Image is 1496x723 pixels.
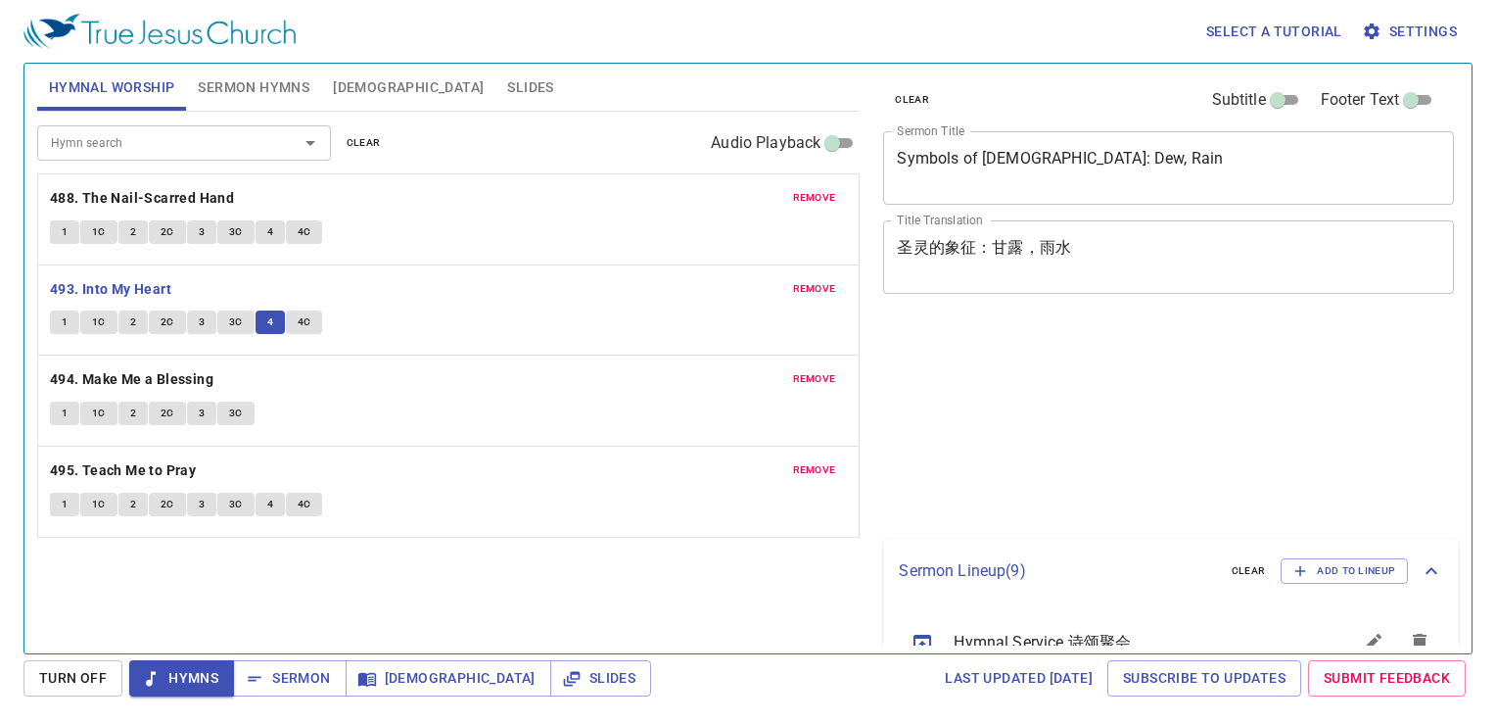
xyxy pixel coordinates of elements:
button: 4 [256,311,285,334]
span: Submit Feedback [1324,666,1450,691]
button: 2C [149,311,186,334]
span: Settings [1366,20,1457,44]
span: Hymns [145,666,218,691]
span: Slides [507,75,553,100]
span: remove [793,461,836,479]
button: 2C [149,493,186,516]
button: 3 [187,220,216,244]
button: 4C [286,220,323,244]
span: 4 [267,496,273,513]
span: [DEMOGRAPHIC_DATA] [333,75,484,100]
iframe: from-child [875,314,1342,531]
button: Settings [1358,14,1465,50]
span: Sermon Hymns [198,75,309,100]
span: 4C [298,496,311,513]
button: clear [335,131,393,155]
b: 493. Into My Heart [50,277,171,302]
span: 2C [161,313,174,331]
span: 2 [130,313,136,331]
span: 1C [92,313,106,331]
span: Subtitle [1212,88,1266,112]
span: 3 [199,405,205,422]
span: 1 [62,405,68,422]
button: 1C [80,220,117,244]
span: 4C [298,313,311,331]
textarea: 圣灵的象征：甘露，雨水 [897,238,1440,275]
button: Add to Lineup [1281,558,1408,584]
span: 2C [161,223,174,241]
button: 1C [80,493,117,516]
button: 4 [256,493,285,516]
b: 488. The Nail-Scarred Hand [50,186,234,211]
p: Sermon Lineup ( 9 ) [899,559,1215,583]
span: 4C [298,223,311,241]
button: 2C [149,402,186,425]
button: 1 [50,311,79,334]
button: 4C [286,311,323,334]
button: 3 [187,402,216,425]
button: remove [781,277,848,301]
span: clear [895,91,929,109]
button: clear [1220,559,1278,583]
span: 4 [267,313,273,331]
button: 4 [256,220,285,244]
div: Sermon Lineup(9)clearAdd to Lineup [883,539,1459,603]
img: True Jesus Church [23,14,296,49]
button: 494. Make Me a Blessing [50,367,217,392]
button: 2 [118,493,148,516]
span: 1 [62,496,68,513]
a: Subscribe to Updates [1107,660,1301,697]
span: Select a tutorial [1206,20,1342,44]
button: Hymns [129,660,234,697]
span: 2C [161,405,174,422]
span: Footer Text [1321,88,1400,112]
span: Subscribe to Updates [1123,666,1286,691]
span: 3 [199,223,205,241]
span: 2 [130,496,136,513]
button: 3C [217,493,255,516]
button: remove [781,367,848,391]
span: 1C [92,223,106,241]
button: remove [781,186,848,210]
button: [DEMOGRAPHIC_DATA] [346,660,551,697]
span: 3C [229,496,243,513]
button: 2C [149,220,186,244]
b: 495. Teach Me to Pray [50,458,196,483]
button: 1C [80,402,117,425]
span: clear [347,134,381,152]
span: Sermon [249,666,330,691]
span: Turn Off [39,666,107,691]
span: 2 [130,223,136,241]
b: 494. Make Me a Blessing [50,367,213,392]
button: 1 [50,402,79,425]
span: 3C [229,313,243,331]
span: remove [793,189,836,207]
span: Add to Lineup [1293,562,1395,580]
span: 2 [130,405,136,422]
span: 1 [62,313,68,331]
span: 1 [62,223,68,241]
button: Select a tutorial [1198,14,1350,50]
button: 3 [187,311,216,334]
span: 1C [92,496,106,513]
span: remove [793,370,836,388]
button: 1 [50,220,79,244]
a: Submit Feedback [1308,660,1466,697]
span: 3C [229,223,243,241]
button: 4C [286,493,323,516]
button: 3C [217,311,255,334]
span: 2C [161,496,174,513]
span: 3 [199,496,205,513]
span: Hymnal Worship [49,75,175,100]
button: 493. Into My Heart [50,277,175,302]
button: 3C [217,220,255,244]
button: Turn Off [23,660,122,697]
span: 3C [229,405,243,422]
button: clear [883,88,941,112]
span: Hymnal Service 诗颂聚会 [954,631,1302,654]
button: 3C [217,402,255,425]
span: 1C [92,405,106,422]
span: [DEMOGRAPHIC_DATA] [361,666,536,691]
textarea: Symbols of [DEMOGRAPHIC_DATA]: Dew, Rain [897,149,1440,186]
button: 495. Teach Me to Pray [50,458,200,483]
